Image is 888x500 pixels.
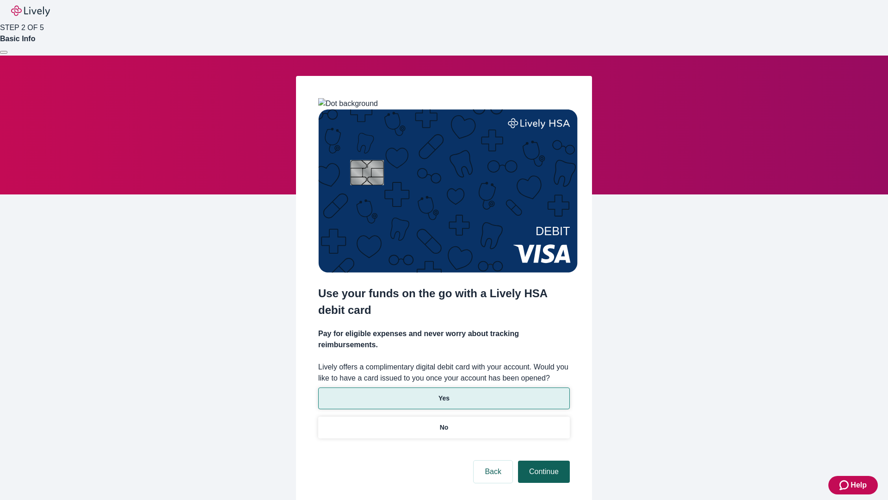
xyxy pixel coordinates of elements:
[318,328,570,350] h4: Pay for eligible expenses and never worry about tracking reimbursements.
[839,480,851,491] svg: Zendesk support icon
[518,461,570,483] button: Continue
[828,476,878,494] button: Zendesk support iconHelp
[440,423,449,432] p: No
[11,6,50,17] img: Lively
[318,98,378,109] img: Dot background
[438,394,450,403] p: Yes
[318,387,570,409] button: Yes
[318,285,570,319] h2: Use your funds on the go with a Lively HSA debit card
[318,109,578,273] img: Debit card
[851,480,867,491] span: Help
[474,461,512,483] button: Back
[318,417,570,438] button: No
[318,362,570,384] label: Lively offers a complimentary digital debit card with your account. Would you like to have a card...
